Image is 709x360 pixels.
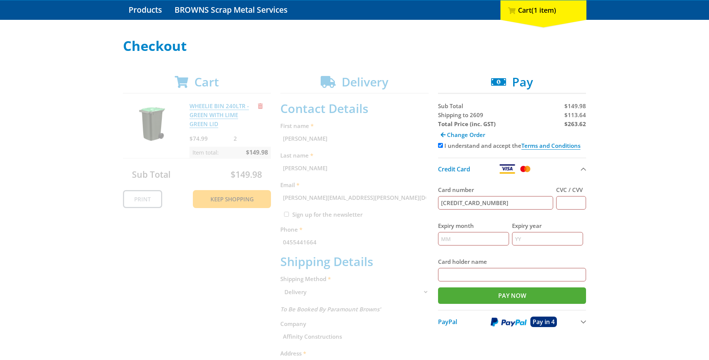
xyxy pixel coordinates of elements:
[533,318,555,326] span: Pay in 4
[512,221,583,230] label: Expiry year
[521,142,580,150] a: Terms and Conditions
[444,142,580,150] label: I understand and accept the
[438,158,586,180] button: Credit Card
[500,0,586,20] div: Cart
[123,39,586,54] h1: Checkout
[564,102,586,110] span: $149.98
[123,0,167,20] a: Go to the Products page
[438,287,586,304] input: Pay Now
[438,318,457,326] span: PayPal
[512,74,533,90] span: Pay
[556,185,586,194] label: CVC / CVV
[438,165,470,173] span: Credit Card
[438,232,509,245] input: MM
[519,164,532,174] img: Mastercard
[491,317,527,327] img: PayPal
[531,6,556,15] span: (1 item)
[438,310,586,333] button: PayPal Pay in 4
[438,120,496,128] strong: Total Price (inc. GST)
[438,111,483,119] span: Shipping to 2609
[438,143,443,148] input: Please accept the terms and conditions.
[438,185,554,194] label: Card number
[564,111,586,119] span: $113.64
[438,128,488,141] a: Change Order
[169,0,293,20] a: Go to the BROWNS Scrap Metal Services page
[447,131,485,138] span: Change Order
[512,232,583,245] input: YY
[499,164,515,174] img: Visa
[438,221,509,230] label: Expiry month
[564,120,586,128] strong: $263.62
[438,102,463,110] span: Sub Total
[438,257,586,266] label: Card holder name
